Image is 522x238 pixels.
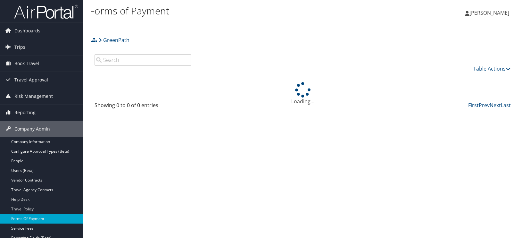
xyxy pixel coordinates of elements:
a: Next [490,102,501,109]
a: [PERSON_NAME] [465,3,516,22]
span: Travel Approval [14,72,48,88]
a: GreenPath [99,34,129,47]
a: Table Actions [473,65,511,72]
span: Trips [14,39,25,55]
span: Company Admin [14,121,50,137]
a: First [468,102,479,109]
div: Showing 0 to 0 of 0 entries [95,101,191,112]
span: Reporting [14,105,36,121]
a: Prev [479,102,490,109]
span: Risk Management [14,88,53,104]
input: Search [95,54,191,66]
img: airportal-logo.png [14,4,78,19]
span: [PERSON_NAME] [469,9,509,16]
span: Dashboards [14,23,40,39]
a: Last [501,102,511,109]
span: Book Travel [14,55,39,72]
h1: Forms of Payment [90,4,374,18]
div: Loading... [90,82,516,105]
